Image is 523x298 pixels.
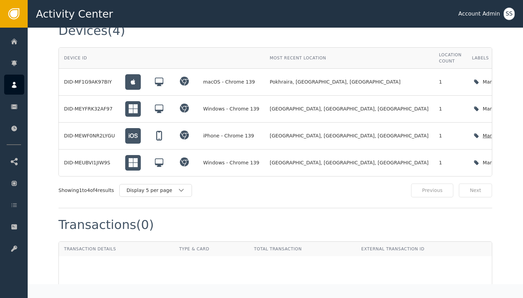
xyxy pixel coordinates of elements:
[64,159,115,166] div: DID-MEUBVI1JIW9S
[36,6,113,22] span: Activity Center
[270,105,429,113] span: [GEOGRAPHIC_DATA], [GEOGRAPHIC_DATA], [GEOGRAPHIC_DATA]
[174,242,249,256] th: Type & Card
[59,48,120,69] th: Device ID
[249,242,356,256] th: Total Transaction
[270,159,429,166] span: [GEOGRAPHIC_DATA], [GEOGRAPHIC_DATA], [GEOGRAPHIC_DATA]
[270,132,429,140] span: [GEOGRAPHIC_DATA], [GEOGRAPHIC_DATA], [GEOGRAPHIC_DATA]
[127,187,178,194] div: Display 5 per page
[265,48,434,69] th: Most Recent Location
[504,8,515,20] button: SS
[203,78,259,86] div: macOS - Chrome 139
[64,78,115,86] div: DID-MF1G9AK97BIY
[203,132,259,140] div: iPhone - Chrome 139
[458,10,500,18] div: Account Admin
[439,105,461,113] div: 1
[434,48,467,69] th: Location Count
[59,242,174,256] th: Transaction Details
[439,159,461,166] div: 1
[203,159,259,166] div: Windows - Chrome 139
[356,242,492,256] th: External Transaction ID
[58,187,114,194] div: Showing 1 to 4 of 4 results
[439,132,461,140] div: 1
[119,184,192,197] button: Display 5 per page
[64,132,115,140] div: DID-MEWF0NR2LYGU
[439,78,461,86] div: 1
[203,105,259,113] div: Windows - Chrome 139
[270,78,401,86] span: Pokhraira, [GEOGRAPHIC_DATA], [GEOGRAPHIC_DATA]
[58,219,154,231] div: Transactions (0)
[64,105,115,113] div: DID-MEYFRK32AF97
[58,25,125,37] div: Devices (4)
